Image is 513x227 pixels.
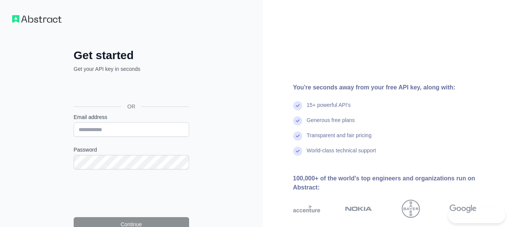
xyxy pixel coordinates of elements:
label: Password [74,146,189,153]
img: google [450,200,477,218]
span: OR [121,103,141,110]
iframe: Toggle Customer Support [448,207,505,223]
img: nokia [345,200,372,218]
img: check mark [293,116,302,125]
img: bayer [402,200,420,218]
label: Email address [74,113,189,121]
iframe: Sign in with Google Button [70,81,191,98]
div: 100,000+ of the world's top engineers and organizations run on Abstract: [293,174,501,192]
img: accenture [293,200,320,218]
img: Workflow [12,15,62,23]
img: check mark [293,147,302,156]
div: World-class technical support [307,147,376,162]
p: Get your API key in seconds [74,65,189,73]
div: 15+ powerful API's [307,101,351,116]
div: Generous free plans [307,116,355,132]
img: check mark [293,101,302,110]
iframe: reCAPTCHA [74,178,189,208]
h2: Get started [74,49,189,62]
img: check mark [293,132,302,141]
div: Transparent and fair pricing [307,132,372,147]
div: You're seconds away from your free API key, along with: [293,83,501,92]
